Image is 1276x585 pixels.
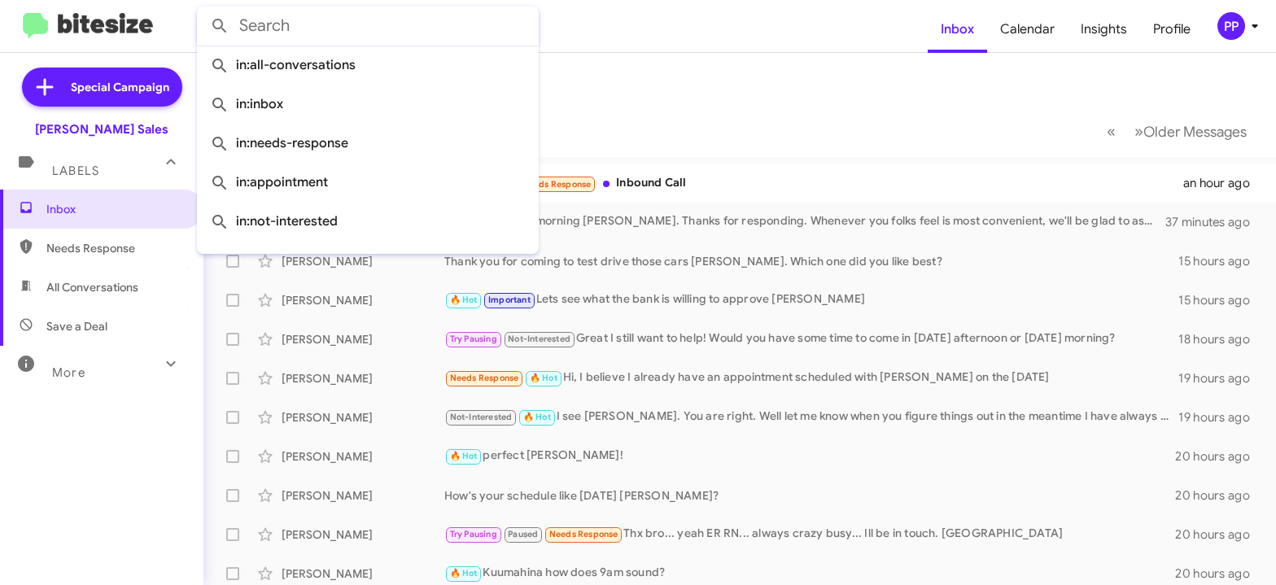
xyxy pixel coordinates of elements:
[444,290,1178,309] div: Lets see what the bank is willing to approve [PERSON_NAME]
[1175,487,1263,504] div: 20 hours ago
[282,487,444,504] div: [PERSON_NAME]
[1143,123,1247,141] span: Older Messages
[52,164,99,178] span: Labels
[210,241,526,280] span: in:sold-verified
[210,85,526,124] span: in:inbox
[197,7,539,46] input: Search
[1204,12,1258,40] button: PP
[46,279,138,295] span: All Conversations
[987,6,1068,53] a: Calendar
[210,163,526,202] span: in:appointment
[1134,121,1143,142] span: »
[1098,115,1256,148] nav: Page navigation example
[46,240,185,256] span: Needs Response
[282,565,444,582] div: [PERSON_NAME]
[450,373,519,383] span: Needs Response
[282,409,444,426] div: [PERSON_NAME]
[46,201,185,217] span: Inbox
[444,330,1178,348] div: Great I still want to help! Would you have some time to come in [DATE] afternoon or [DATE] morning?
[1175,565,1263,582] div: 20 hours ago
[450,412,513,422] span: Not-Interested
[35,121,168,138] div: [PERSON_NAME] Sales
[1178,292,1263,308] div: 15 hours ago
[1178,253,1263,269] div: 15 hours ago
[1097,115,1125,148] button: Previous
[1165,214,1263,230] div: 37 minutes ago
[1178,409,1263,426] div: 19 hours ago
[444,253,1178,269] div: Thank you for coming to test drive those cars [PERSON_NAME]. Which one did you like best?
[1107,121,1116,142] span: «
[1217,12,1245,40] div: PP
[444,525,1175,544] div: Thx bro... yeah ER RN... always crazy busy... Ill be in touch. [GEOGRAPHIC_DATA]
[450,334,497,344] span: Try Pausing
[282,370,444,386] div: [PERSON_NAME]
[282,253,444,269] div: [PERSON_NAME]
[522,179,592,190] span: Needs Response
[210,124,526,163] span: in:needs-response
[71,79,169,95] span: Special Campaign
[450,529,497,539] span: Try Pausing
[210,46,526,85] span: in:all-conversations
[46,318,107,334] span: Save a Deal
[1178,370,1263,386] div: 19 hours ago
[282,331,444,347] div: [PERSON_NAME]
[444,564,1175,583] div: Kuumahina how does 9am sound?
[52,365,85,380] span: More
[1068,6,1140,53] a: Insights
[928,6,987,53] a: Inbox
[450,451,478,461] span: 🔥 Hot
[444,212,1165,231] div: Good morning [PERSON_NAME]. Thanks for responding. Whenever you folks feel is most convenient, we...
[450,295,478,305] span: 🔥 Hot
[1175,448,1263,465] div: 20 hours ago
[549,529,618,539] span: Needs Response
[444,369,1178,387] div: Hi, I believe I already have an appointment scheduled with [PERSON_NAME] on the [DATE]
[444,487,1175,504] div: How's your schedule like [DATE] [PERSON_NAME]?
[488,295,531,305] span: Important
[1183,175,1263,191] div: an hour ago
[444,447,1175,465] div: perfect [PERSON_NAME]!
[523,412,551,422] span: 🔥 Hot
[22,68,182,107] a: Special Campaign
[508,529,538,539] span: Paused
[1178,331,1263,347] div: 18 hours ago
[210,202,526,241] span: in:not-interested
[530,373,557,383] span: 🔥 Hot
[1140,6,1204,53] a: Profile
[282,526,444,543] div: [PERSON_NAME]
[450,568,478,578] span: 🔥 Hot
[282,292,444,308] div: [PERSON_NAME]
[444,408,1178,426] div: I see [PERSON_NAME]. You are right. Well let me know when you figure things out in the meantime I...
[1175,526,1263,543] div: 20 hours ago
[508,334,570,344] span: Not-Interested
[282,448,444,465] div: [PERSON_NAME]
[1125,115,1256,148] button: Next
[444,172,1183,193] div: Inbound Call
